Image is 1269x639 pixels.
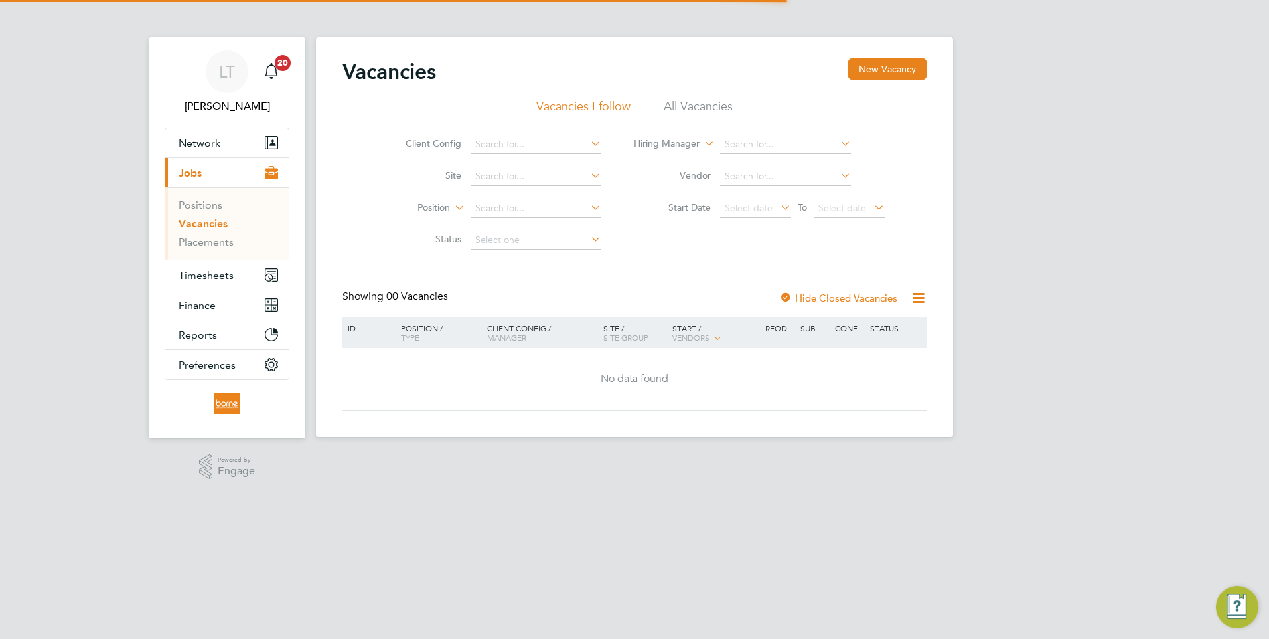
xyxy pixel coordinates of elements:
div: Client Config / [484,317,600,349]
div: Jobs [165,187,289,260]
button: Preferences [165,350,289,379]
button: Finance [165,290,289,319]
label: Start Date [634,201,711,213]
input: Search for... [471,199,601,218]
span: To [794,199,811,216]
div: Reqd [762,317,796,339]
span: Site Group [603,332,648,343]
div: Conf [832,317,866,339]
a: Vacancies [179,217,228,230]
label: Hide Closed Vacancies [779,292,897,304]
div: ID [344,317,391,339]
input: Search for... [720,167,851,186]
button: Network [165,128,289,157]
div: Showing [342,290,451,304]
span: 00 Vacancies [386,290,448,303]
input: Search for... [471,167,601,186]
nav: Main navigation [149,37,305,438]
span: 20 [275,55,291,71]
div: Sub [797,317,832,339]
a: 20 [258,50,285,93]
div: Site / [600,317,670,349]
a: Positions [179,199,222,211]
li: Vacancies I follow [536,98,631,122]
span: Powered by [218,454,255,466]
span: Select date [818,202,866,214]
span: Network [179,137,220,149]
a: Placements [179,236,234,248]
span: Luana Tarniceru [165,98,289,114]
button: New Vacancy [848,58,927,80]
label: Hiring Manager [623,137,700,151]
div: Status [867,317,925,339]
span: Vendors [672,332,709,343]
input: Select one [471,231,601,250]
span: Jobs [179,167,202,179]
input: Search for... [471,136,601,154]
span: Finance [179,299,216,312]
span: Select date [725,202,773,214]
img: borneltd-logo-retina.png [214,393,240,414]
label: Vendor [634,169,711,181]
div: No data found [344,372,925,386]
li: All Vacancies [664,98,733,122]
label: Status [385,233,461,245]
span: Manager [487,332,526,343]
a: Go to home page [165,393,289,414]
label: Site [385,169,461,181]
div: Start / [669,317,762,350]
span: Timesheets [179,269,234,282]
a: LT[PERSON_NAME] [165,50,289,114]
div: Position / [391,317,484,349]
label: Position [374,201,450,215]
span: LT [219,63,235,80]
span: Type [401,332,419,343]
button: Engage Resource Center [1216,586,1258,628]
span: Preferences [179,359,236,371]
button: Reports [165,320,289,349]
span: Reports [179,329,217,341]
h2: Vacancies [342,58,436,85]
label: Client Config [385,137,461,149]
a: Powered byEngage [199,454,256,480]
input: Search for... [720,136,851,154]
button: Jobs [165,158,289,187]
button: Timesheets [165,260,289,290]
span: Engage [218,466,255,477]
